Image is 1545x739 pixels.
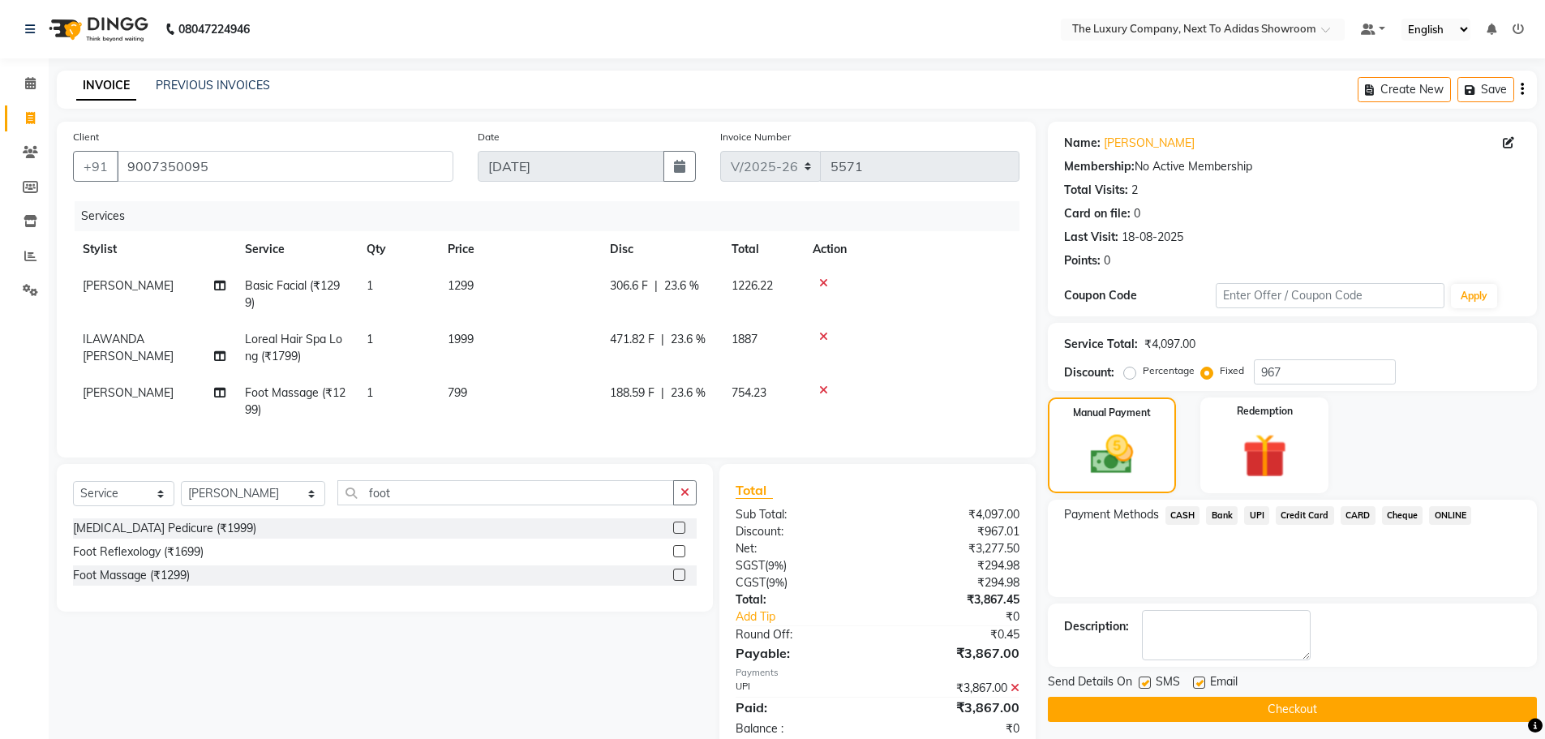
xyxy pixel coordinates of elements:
span: [PERSON_NAME] [83,385,174,400]
span: 471.82 F [610,331,654,348]
div: 18-08-2025 [1122,229,1183,246]
input: Search by Name/Mobile/Email/Code [117,151,453,182]
span: 23.6 % [671,331,706,348]
div: Foot Reflexology (₹1699) [73,544,204,561]
div: ₹967.01 [878,523,1032,540]
div: Membership: [1064,158,1135,175]
span: Foot Massage (₹1299) [245,385,345,417]
button: Apply [1451,284,1497,308]
div: Card on file: [1064,205,1131,222]
span: 9% [768,559,783,572]
label: Client [73,130,99,144]
th: Service [235,231,357,268]
th: Total [722,231,803,268]
button: Create New [1358,77,1451,102]
div: ₹0.45 [878,626,1032,643]
label: Manual Payment [1073,406,1151,420]
a: INVOICE [76,71,136,101]
span: ILAWANDA [PERSON_NAME] [83,332,174,363]
span: SGST [736,558,765,573]
div: ₹294.98 [878,574,1032,591]
div: ₹0 [903,608,1032,625]
div: Discount: [1064,364,1114,381]
div: ₹0 [878,720,1032,737]
div: ( ) [723,574,878,591]
span: 23.6 % [671,385,706,402]
img: _gift.svg [1229,428,1301,483]
span: Basic Facial (₹1299) [245,278,340,310]
a: Add Tip [723,608,903,625]
label: Date [478,130,500,144]
span: 1 [367,332,373,346]
div: 0 [1134,205,1140,222]
button: Save [1457,77,1514,102]
span: 23.6 % [664,277,699,294]
span: SMS [1156,673,1180,694]
th: Action [803,231,1019,268]
div: Payable: [723,643,878,663]
th: Stylist [73,231,235,268]
div: ₹3,867.00 [878,698,1032,717]
span: Credit Card [1276,506,1334,525]
div: ₹3,277.50 [878,540,1032,557]
div: ( ) [723,557,878,574]
span: 799 [448,385,467,400]
span: Total [736,482,773,499]
span: ONLINE [1429,506,1471,525]
button: Checkout [1048,697,1537,722]
div: UPI [723,680,878,697]
label: Redemption [1237,404,1293,419]
span: CASH [1165,506,1200,525]
div: ₹3,867.00 [878,643,1032,663]
div: Points: [1064,252,1101,269]
span: 188.59 F [610,385,654,402]
div: Last Visit: [1064,229,1118,246]
th: Disc [600,231,722,268]
div: ₹294.98 [878,557,1032,574]
div: Services [75,201,1032,231]
div: ₹4,097.00 [1144,336,1195,353]
button: +91 [73,151,118,182]
div: Balance : [723,720,878,737]
div: Total: [723,591,878,608]
div: Service Total: [1064,336,1138,353]
div: ₹3,867.45 [878,591,1032,608]
span: Payment Methods [1064,506,1159,523]
div: Net: [723,540,878,557]
span: 9% [769,576,784,589]
div: Foot Massage (₹1299) [73,567,190,584]
span: Bank [1206,506,1238,525]
div: No Active Membership [1064,158,1521,175]
b: 08047224946 [178,6,250,52]
span: Send Details On [1048,673,1132,694]
th: Price [438,231,600,268]
span: CGST [736,575,766,590]
div: [MEDICAL_DATA] Pedicure (₹1999) [73,520,256,537]
span: 1226.22 [732,278,773,293]
label: Percentage [1143,363,1195,378]
span: UPI [1244,506,1269,525]
label: Fixed [1220,363,1244,378]
div: Description: [1064,618,1129,635]
span: 754.23 [732,385,766,400]
span: [PERSON_NAME] [83,278,174,293]
span: Loreal Hair Spa Long (₹1799) [245,332,342,363]
span: Email [1210,673,1238,694]
span: Cheque [1382,506,1423,525]
div: ₹3,867.00 [878,680,1032,697]
div: Round Off: [723,626,878,643]
div: 0 [1104,252,1110,269]
div: 2 [1131,182,1138,199]
span: CARD [1341,506,1375,525]
span: 1299 [448,278,474,293]
div: ₹4,097.00 [878,506,1032,523]
div: Coupon Code [1064,287,1217,304]
img: _cash.svg [1077,430,1147,479]
img: logo [41,6,152,52]
div: Discount: [723,523,878,540]
div: Total Visits: [1064,182,1128,199]
div: Paid: [723,698,878,717]
div: Name: [1064,135,1101,152]
a: [PERSON_NAME] [1104,135,1195,152]
span: 1999 [448,332,474,346]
